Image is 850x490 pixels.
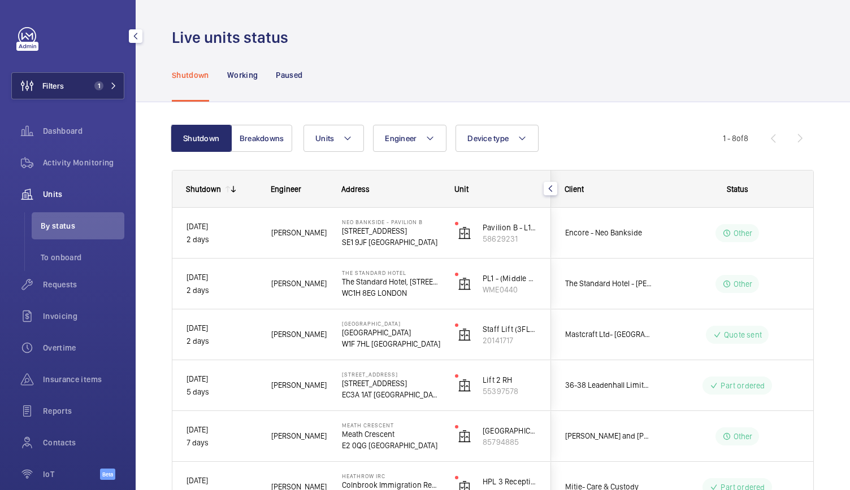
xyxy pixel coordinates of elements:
[172,69,209,81] p: Shutdown
[342,378,440,389] p: [STREET_ADDRESS]
[342,276,440,287] p: The Standard Hotel, [STREET_ADDRESS],
[483,273,537,284] p: PL1 - (Middle controller)
[271,328,327,341] span: [PERSON_NAME]
[483,386,537,397] p: 55397578
[734,278,753,290] p: Other
[483,335,537,346] p: 20141717
[11,72,124,99] button: Filters1
[342,269,440,276] p: The Standard Hotel
[342,428,440,440] p: Meath Crescent
[458,379,471,392] img: elevator.svg
[227,69,258,81] p: Working
[342,327,440,338] p: [GEOGRAPHIC_DATA]
[342,422,440,428] p: Meath Crescent
[276,69,302,81] p: Paused
[727,185,748,194] span: Status
[41,252,124,263] span: To onboard
[565,430,652,443] span: [PERSON_NAME] and [PERSON_NAME] National Lift Contract
[100,469,115,480] span: Beta
[565,185,584,194] span: Client
[43,125,124,137] span: Dashboard
[43,279,124,290] span: Requests
[458,226,471,240] img: elevator.svg
[43,374,124,385] span: Insurance items
[43,405,124,417] span: Reports
[187,386,257,399] p: 5 days
[172,27,295,48] h1: Live units status
[231,125,292,152] button: Breakdowns
[483,436,537,448] p: 85794885
[187,335,257,348] p: 2 days
[373,125,446,152] button: Engineer
[171,125,232,152] button: Shutdown
[342,473,440,479] p: Heathrow IRC
[187,373,257,386] p: [DATE]
[723,134,748,142] span: 1 - 8 8
[315,134,334,143] span: Units
[43,310,124,322] span: Invoicing
[483,476,537,487] p: HPL 3 Reception Stairs 6 South (3FLR)
[385,134,417,143] span: Engineer
[187,220,257,233] p: [DATE]
[458,430,471,443] img: elevator.svg
[734,228,753,239] p: Other
[565,379,652,392] span: 36-38 Leadenhall Limited, c/o Helix Property Advisors
[565,226,652,239] span: Encore - Neo Bankside
[187,436,257,449] p: 7 days
[456,125,539,152] button: Device type
[342,389,440,400] p: EC3A 1AT [GEOGRAPHIC_DATA]
[342,440,440,451] p: E2 0QG [GEOGRAPHIC_DATA]
[454,185,537,194] div: Unit
[43,342,124,353] span: Overtime
[187,271,257,284] p: [DATE]
[483,374,537,386] p: Lift 2 RH
[187,322,257,335] p: [DATE]
[303,125,364,152] button: Units
[458,328,471,342] img: elevator.svg
[342,371,440,378] p: [STREET_ADDRESS]
[342,320,440,327] p: [GEOGRAPHIC_DATA]
[342,237,440,248] p: SE1 9JF [GEOGRAPHIC_DATA]
[483,323,537,335] p: Staff Lift (3FLR)
[342,225,440,237] p: [STREET_ADDRESS]
[271,277,327,290] span: [PERSON_NAME]
[187,474,257,487] p: [DATE]
[342,287,440,299] p: WC1H 8EG LONDON
[187,284,257,297] p: 2 days
[483,425,537,436] p: [GEOGRAPHIC_DATA] - front entrance lobby - lift 4 - U1012155 - 4
[42,80,64,91] span: Filters
[721,380,765,391] p: Part ordered
[734,431,753,442] p: Other
[483,222,537,233] p: Pavilion B - L1 North FF - 299809012
[724,329,762,340] p: Quote sent
[467,134,509,143] span: Device type
[271,226,327,239] span: [PERSON_NAME]
[342,218,440,225] p: Neo Bankside - Pavilion B
[565,277,652,290] span: The Standard Hotel - [PERSON_NAME]
[43,157,124,168] span: Activity Monitoring
[483,284,537,295] p: WME0440
[736,134,744,143] span: of
[43,469,100,480] span: IoT
[483,233,537,244] p: 58629231
[187,233,257,246] p: 2 days
[458,277,471,291] img: elevator.svg
[43,189,124,200] span: Units
[43,437,124,448] span: Contacts
[271,379,327,392] span: [PERSON_NAME]
[342,338,440,349] p: W1F 7HL [GEOGRAPHIC_DATA]
[186,185,221,194] div: Shutdown
[271,185,301,194] span: Engineer
[565,328,652,341] span: Mastcraft Ltd- [GEOGRAPHIC_DATA]
[341,185,370,194] span: Address
[94,81,103,90] span: 1
[41,220,124,231] span: By status
[271,430,327,443] span: [PERSON_NAME]
[187,423,257,436] p: [DATE]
